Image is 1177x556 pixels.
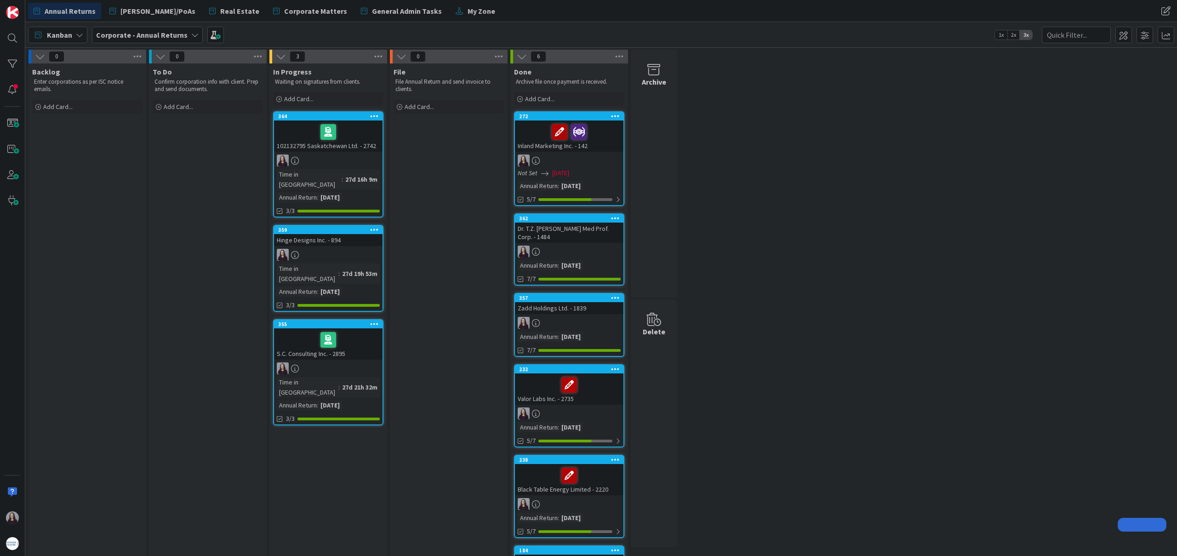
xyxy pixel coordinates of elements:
[274,362,383,374] div: BC
[559,332,583,342] div: [DATE]
[642,76,666,87] div: Archive
[277,287,317,297] div: Annual Return
[518,407,530,419] img: BC
[277,264,338,284] div: Time in [GEOGRAPHIC_DATA]
[104,3,201,19] a: [PERSON_NAME]/PoAs
[559,422,583,432] div: [DATE]
[515,365,623,373] div: 232
[290,51,305,62] span: 3
[643,326,665,337] div: Delete
[394,67,406,76] span: File
[515,302,623,314] div: Zadd Holdings Ltd. - 1839
[273,111,383,218] a: 364102132795 Saskatchewan Ltd. - 2742BCTime in [GEOGRAPHIC_DATA]:27d 16h 9mAnnual Return:[DATE]3/3
[515,294,623,314] div: 357Zadd Holdings Ltd. - 1839
[284,95,314,103] span: Add Card...
[274,226,383,246] div: 359Hinge Designs Inc. - 894
[519,457,623,463] div: 238
[558,422,559,432] span: :
[49,51,64,62] span: 0
[47,29,72,40] span: Kanban
[527,345,536,355] span: 7/7
[372,6,442,17] span: General Admin Tasks
[318,400,342,410] div: [DATE]
[515,373,623,405] div: Valor Labs Inc. - 2735
[274,328,383,360] div: S.C. Consulting Inc. - 2895
[515,464,623,495] div: Black Table Energy Limited - 2220
[518,260,558,270] div: Annual Return
[995,30,1007,40] span: 1x
[558,513,559,523] span: :
[515,214,623,243] div: 362Dr. T.Z. [PERSON_NAME] Med Prof. Corp. - 1484
[468,6,495,17] span: My Zone
[518,422,558,432] div: Annual Return
[6,511,19,524] img: BC
[395,78,502,93] p: File Annual Return and send invoice to clients.
[45,6,96,17] span: Annual Returns
[169,51,185,62] span: 0
[164,103,193,111] span: Add Card...
[514,213,624,286] a: 362Dr. T.Z. [PERSON_NAME] Med Prof. Corp. - 1484BCAnnual Return:[DATE]7/7
[96,30,188,40] b: Corporate - Annual Returns
[515,120,623,152] div: Inland Marketing Inc. - 142
[34,78,141,93] p: Enter corporations as per ISC notice emails.
[558,181,559,191] span: :
[32,67,60,76] span: Backlog
[518,169,537,177] i: Not Set
[274,120,383,152] div: 102132795 Saskatchewan Ltd. - 2742
[286,414,295,424] span: 3/3
[120,6,195,17] span: [PERSON_NAME]/PoAs
[518,317,530,329] img: BC
[274,112,383,152] div: 364102132795 Saskatchewan Ltd. - 2742
[518,246,530,258] img: BC
[527,195,536,204] span: 5/7
[405,103,434,111] span: Add Card...
[516,78,623,86] p: Archive file once payment is received.
[274,249,383,261] div: BC
[518,332,558,342] div: Annual Return
[274,226,383,234] div: 359
[277,155,289,166] img: BC
[338,269,340,279] span: :
[527,527,536,536] span: 5/7
[220,6,259,17] span: Real Estate
[273,225,383,312] a: 359Hinge Designs Inc. - 894BCTime in [GEOGRAPHIC_DATA]:27d 19h 53mAnnual Return:[DATE]3/3
[278,113,383,120] div: 364
[274,320,383,360] div: 355S.C. Consulting Inc. - 2895
[1042,27,1111,43] input: Quick Filter...
[274,234,383,246] div: Hinge Designs Inc. - 894
[559,513,583,523] div: [DATE]
[531,51,546,62] span: 6
[338,382,340,392] span: :
[515,546,623,555] div: 184
[277,192,317,202] div: Annual Return
[340,269,380,279] div: 27d 19h 53m
[515,498,623,510] div: BC
[317,287,318,297] span: :
[519,113,623,120] div: 272
[28,3,101,19] a: Annual Returns
[410,51,426,62] span: 0
[284,6,347,17] span: Corporate Matters
[317,192,318,202] span: :
[519,366,623,373] div: 232
[518,155,530,166] img: BC
[274,112,383,120] div: 364
[342,174,343,184] span: :
[277,377,338,397] div: Time in [GEOGRAPHIC_DATA]
[277,169,342,189] div: Time in [GEOGRAPHIC_DATA]
[274,155,383,166] div: BC
[275,78,382,86] p: Waiting on signatures from clients.
[6,6,19,19] img: Visit kanbanzone.com
[515,214,623,223] div: 362
[515,365,623,405] div: 232Valor Labs Inc. - 2735
[515,317,623,329] div: BC
[552,168,569,178] span: [DATE]
[268,3,353,19] a: Corporate Matters
[559,260,583,270] div: [DATE]
[559,181,583,191] div: [DATE]
[277,362,289,374] img: BC
[514,111,624,206] a: 272Inland Marketing Inc. - 142BCNot Set[DATE]Annual Return:[DATE]5/7
[1007,30,1020,40] span: 2x
[515,112,623,152] div: 272Inland Marketing Inc. - 142
[515,407,623,419] div: BC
